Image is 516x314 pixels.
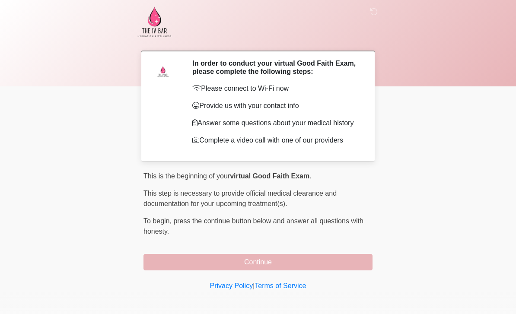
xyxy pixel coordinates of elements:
[150,59,176,85] img: Agent Avatar
[192,59,360,76] h2: In order to conduct your virtual Good Faith Exam, please complete the following steps:
[253,282,255,289] a: |
[192,135,360,146] p: Complete a video call with one of our providers
[192,118,360,128] p: Answer some questions about your medical history
[135,6,174,37] img: The IV Bar, LLC Logo
[143,254,373,270] button: Continue
[210,282,253,289] a: Privacy Policy
[143,172,230,180] span: This is the beginning of your
[143,217,173,225] span: To begin,
[230,172,309,180] strong: virtual Good Faith Exam
[192,101,360,111] p: Provide us with your contact info
[143,190,337,207] span: This step is necessary to provide official medical clearance and documentation for your upcoming ...
[255,282,306,289] a: Terms of Service
[143,217,363,235] span: press the continue button below and answer all questions with honesty.
[309,172,311,180] span: .
[192,83,360,94] p: Please connect to Wi-Fi now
